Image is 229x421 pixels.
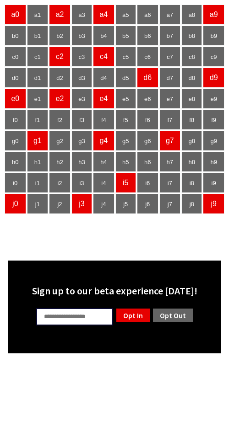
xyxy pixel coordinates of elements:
[203,110,224,130] td: f9
[93,131,114,151] td: g4
[115,68,136,88] td: d5
[115,26,136,46] td: b5
[14,284,215,297] div: Sign up to our beta experience [DATE]!
[93,47,114,67] td: c4
[27,68,49,88] td: d1
[93,152,114,172] td: h4
[159,152,181,172] td: h7
[5,26,26,46] td: b0
[5,173,26,193] td: i0
[159,26,181,46] td: b7
[27,26,49,46] td: b1
[71,5,92,25] td: a3
[203,47,224,67] td: c9
[5,131,26,151] td: g0
[137,110,158,130] td: f6
[115,194,136,214] td: j5
[115,89,136,109] td: e5
[5,110,26,130] td: f0
[27,173,49,193] td: i1
[159,173,181,193] td: i7
[71,173,92,193] td: i3
[5,89,26,109] td: e0
[181,173,202,193] td: i8
[27,131,49,151] td: g1
[115,308,151,323] a: Opt In
[93,110,114,130] td: f4
[115,152,136,172] td: h5
[115,47,136,67] td: c5
[5,5,26,25] td: a0
[5,68,26,88] td: d0
[181,68,202,88] td: d8
[49,68,71,88] td: d2
[181,152,202,172] td: h8
[137,5,158,25] td: a6
[49,47,71,67] td: c2
[71,194,92,214] td: j3
[203,131,224,151] td: g9
[71,152,92,172] td: h3
[203,26,224,46] td: b9
[159,47,181,67] td: c7
[159,89,181,109] td: e7
[152,308,194,323] a: Opt Out
[49,152,71,172] td: h2
[49,5,71,25] td: a2
[27,89,49,109] td: e1
[71,89,92,109] td: e3
[49,194,71,214] td: j2
[137,173,158,193] td: i6
[181,47,202,67] td: c8
[203,194,224,214] td: j9
[203,5,224,25] td: a9
[203,89,224,109] td: e9
[71,26,92,46] td: b3
[137,68,158,88] td: d6
[137,26,158,46] td: b6
[49,89,71,109] td: e2
[115,173,136,193] td: i5
[181,194,202,214] td: j8
[181,110,202,130] td: f8
[49,110,71,130] td: f2
[137,131,158,151] td: g6
[181,5,202,25] td: a8
[159,131,181,151] td: g7
[27,5,49,25] td: a1
[181,89,202,109] td: e8
[115,5,136,25] td: a5
[115,131,136,151] td: g5
[5,152,26,172] td: h0
[49,26,71,46] td: b2
[137,194,158,214] td: j6
[137,47,158,67] td: c6
[71,68,92,88] td: d3
[5,47,26,67] td: c0
[71,110,92,130] td: f3
[159,68,181,88] td: d7
[203,68,224,88] td: d9
[49,173,71,193] td: i2
[71,131,92,151] td: g3
[93,194,114,214] td: j4
[93,173,114,193] td: i4
[93,26,114,46] td: b4
[71,47,92,67] td: c3
[137,152,158,172] td: h6
[203,152,224,172] td: h9
[159,194,181,214] td: j7
[49,131,71,151] td: g2
[93,89,114,109] td: e4
[181,26,202,46] td: b8
[27,152,49,172] td: h1
[159,110,181,130] td: f7
[137,89,158,109] td: e6
[115,110,136,130] td: f5
[159,5,181,25] td: a7
[27,47,49,67] td: c1
[203,173,224,193] td: i9
[27,110,49,130] td: f1
[93,68,114,88] td: d4
[93,5,114,25] td: a4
